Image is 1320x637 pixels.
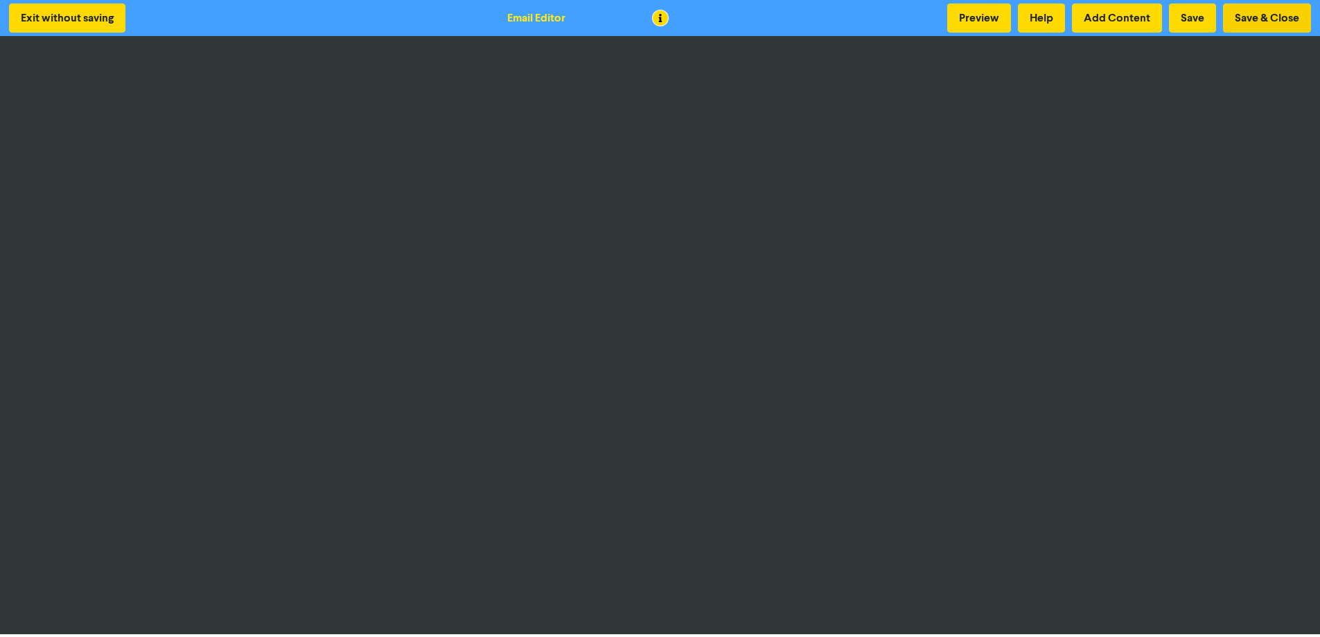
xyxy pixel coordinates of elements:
button: Save [1169,3,1216,33]
button: Add Content [1072,3,1162,33]
button: Save & Close [1223,3,1311,33]
button: Help [1018,3,1065,33]
button: Preview [947,3,1011,33]
div: Email Editor [507,10,565,26]
button: Exit without saving [9,3,125,33]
